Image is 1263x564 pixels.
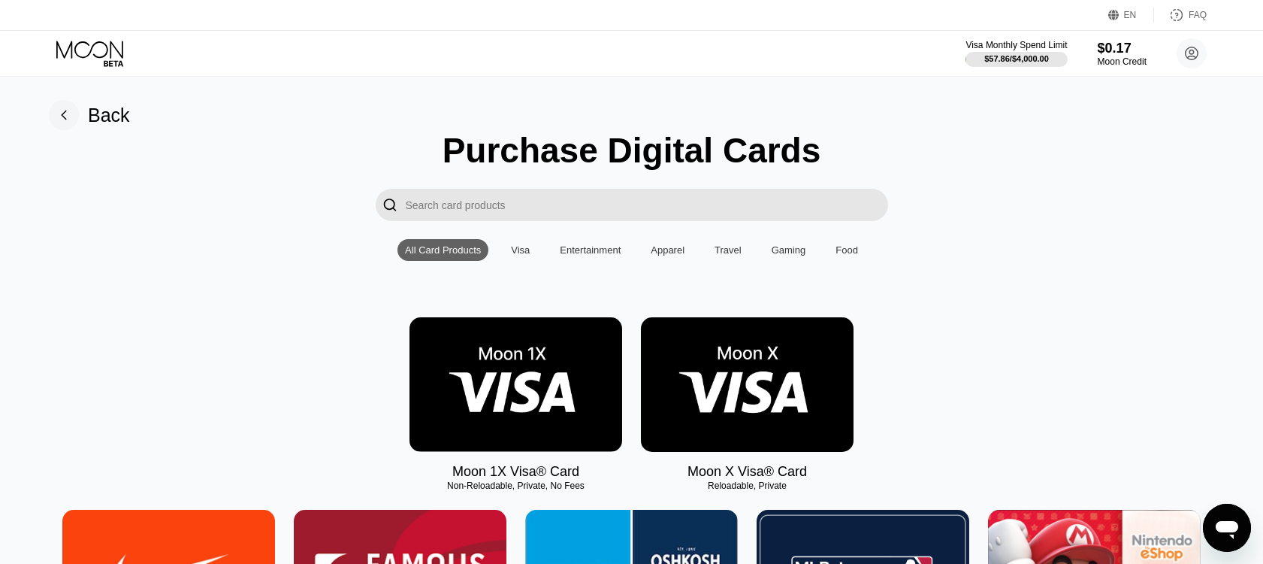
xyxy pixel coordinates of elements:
[1098,41,1147,67] div: $0.17Moon Credit
[49,100,130,130] div: Back
[552,239,628,261] div: Entertainment
[397,239,488,261] div: All Card Products
[1189,10,1207,20] div: FAQ
[383,196,398,214] div: 
[965,40,1067,67] div: Visa Monthly Spend Limit$57.86/$4,000.00
[406,189,888,221] input: Search card products
[828,239,866,261] div: Food
[405,244,481,256] div: All Card Products
[984,54,1049,63] div: $57.86 / $4,000.00
[641,481,854,491] div: Reloadable, Private
[764,239,814,261] div: Gaming
[443,130,821,171] div: Purchase Digital Cards
[835,244,858,256] div: Food
[965,40,1067,50] div: Visa Monthly Spend Limit
[560,244,621,256] div: Entertainment
[452,464,579,480] div: Moon 1X Visa® Card
[1154,8,1207,23] div: FAQ
[1203,504,1251,552] iframe: Button to launch messaging window
[376,189,406,221] div: 
[511,244,530,256] div: Visa
[88,105,130,126] div: Back
[772,244,806,256] div: Gaming
[651,244,684,256] div: Apparel
[715,244,742,256] div: Travel
[503,239,537,261] div: Visa
[1098,56,1147,67] div: Moon Credit
[1108,8,1154,23] div: EN
[687,464,807,480] div: Moon X Visa® Card
[1124,10,1137,20] div: EN
[707,239,749,261] div: Travel
[409,481,622,491] div: Non-Reloadable, Private, No Fees
[1098,41,1147,56] div: $0.17
[643,239,692,261] div: Apparel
